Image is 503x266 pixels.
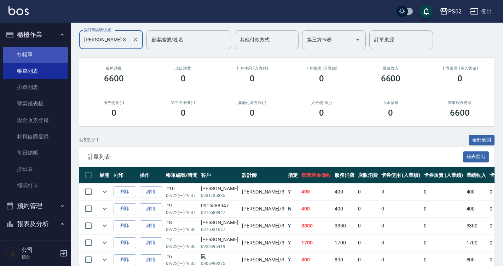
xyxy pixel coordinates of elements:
a: 帳單列表 [3,63,68,79]
a: 每日結帳 [3,145,68,161]
p: 09/22 (一) 19:36 [166,226,197,233]
button: expand row [99,186,110,197]
th: 帳單編號/時間 [164,167,199,184]
h3: 0 [181,108,186,118]
p: 0976031077 [201,226,238,233]
h3: 服務消費 [88,66,140,71]
th: 列印 [112,167,138,184]
div: [PERSON_NAME] [201,185,238,192]
button: 登出 [467,5,495,18]
td: #8 [164,218,199,234]
img: Person [6,246,20,260]
h3: 0 [319,108,324,118]
h2: 入金使用(-) [295,100,348,105]
button: expand row [99,203,110,214]
a: 打帳單 [3,47,68,63]
td: 0 [356,184,380,200]
button: 報表及分析 [3,215,68,233]
p: 09/22 (一) 19:37 [166,209,197,216]
td: Y [286,235,300,251]
button: expand row [99,237,110,248]
th: 展開 [98,167,112,184]
button: 列印 [114,186,136,197]
h3: 0 [250,108,255,118]
td: 0 [422,201,465,217]
td: [PERSON_NAME] /3 [240,201,286,217]
td: 0 [380,201,422,217]
div: [PERSON_NAME] [201,236,238,243]
td: #9 [164,201,199,217]
th: 操作 [138,167,164,184]
div: 0916588947 [201,202,238,209]
button: PS62 [437,4,464,19]
a: 營業儀表板 [3,96,68,112]
h2: 營業現金應收 [434,100,486,105]
td: 3300 [333,218,356,234]
a: 詳情 [140,254,162,265]
td: 1700 [333,235,356,251]
h3: 0 [319,74,324,83]
td: #7 [164,235,199,251]
button: save [419,4,433,18]
td: 400 [465,184,488,200]
th: 服務消費 [333,167,356,184]
p: 0931735835 [201,192,238,199]
button: 報表匯出 [463,151,489,162]
td: [PERSON_NAME] /3 [240,184,286,200]
h2: 店販消費 [157,66,209,71]
label: 設計師編號/姓名 [84,27,112,33]
button: expand row [99,254,110,265]
td: N [286,201,300,217]
td: 3300 [465,218,488,234]
a: 材料自購登錄 [3,128,68,145]
td: 0 [380,184,422,200]
div: 阮 [201,253,238,260]
h3: 0 [457,74,462,83]
td: 400 [300,184,333,200]
td: 0 [422,184,465,200]
td: 0 [356,218,380,234]
span: 訂單列表 [88,154,463,161]
h2: 卡券販賣 (入業績) [295,66,348,71]
th: 卡券販賣 (入業績) [422,167,465,184]
th: 業績收入 [465,167,488,184]
td: Y [286,218,300,234]
a: 詳情 [140,237,162,248]
p: 0916588947 [201,209,238,216]
button: Clear [131,35,140,45]
td: 0 [356,201,380,217]
a: 報表匯出 [463,153,489,160]
h2: 卡券使用(-) [88,100,140,105]
button: Open [352,34,363,45]
th: 設計師 [240,167,286,184]
h3: 0 [111,108,116,118]
a: 排班表 [3,161,68,177]
h2: 其他付款方式(-) [226,100,278,105]
td: 400 [465,201,488,217]
a: 報表目錄 [3,236,68,252]
h3: 6600 [450,108,470,118]
button: 預約管理 [3,197,68,215]
a: 現金收支登錄 [3,112,68,128]
button: 列印 [114,220,136,231]
h2: 業績收入 [365,66,417,71]
button: 櫃檯作業 [3,25,68,44]
td: 3300 [300,218,333,234]
a: 掛單列表 [3,79,68,96]
a: 掃碼打卡 [3,178,68,194]
p: 櫃台 [22,254,58,260]
h3: 0 [250,74,255,83]
td: 0 [422,218,465,234]
td: 0 [380,235,422,251]
td: 0 [356,235,380,251]
th: 卡券使用 (入業績) [380,167,422,184]
td: 400 [333,201,356,217]
h3: 0 [388,108,393,118]
a: 詳情 [140,186,162,197]
p: 共 5 筆, 1 / 1 [79,137,99,143]
td: [PERSON_NAME] /3 [240,218,286,234]
p: 09/22 (一) 19:36 [166,243,197,250]
a: 詳情 [140,220,162,231]
img: Logo [8,6,29,15]
button: 列印 [114,237,136,248]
